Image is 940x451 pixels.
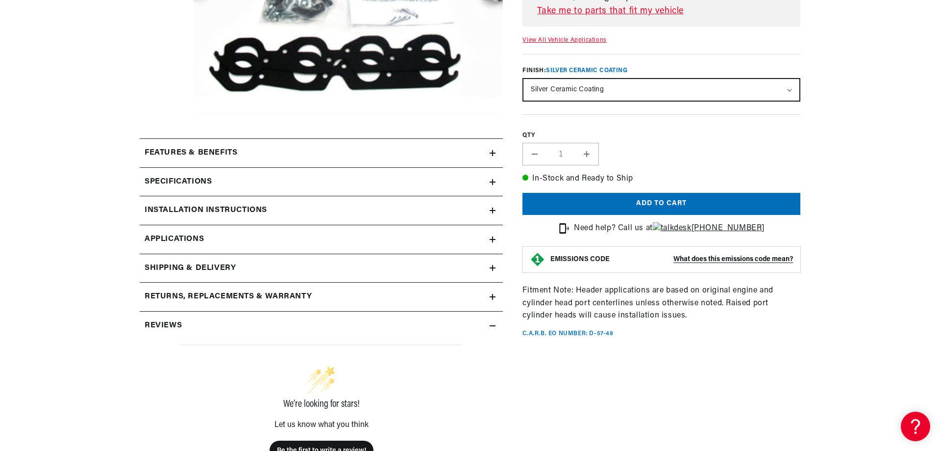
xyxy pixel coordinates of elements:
[145,204,267,217] h2: Installation instructions
[140,283,503,311] summary: Returns, Replacements & Warranty
[140,139,503,167] summary: Features & Benefits
[145,262,236,275] h2: Shipping & Delivery
[145,176,212,188] h2: Specifications
[574,222,765,235] p: Need help? Call us at
[140,168,503,196] summary: Specifications
[180,421,463,429] div: Let us know what you think
[522,330,613,338] p: C.A.R.B. EO Number: D-57-48
[530,252,545,267] img: Emissions code
[653,224,765,232] a: [PHONE_NUMBER]
[522,37,606,43] a: View All Vehicle Applications
[145,147,237,159] h2: Features & Benefits
[140,312,503,340] summary: Reviews
[522,193,800,215] button: Add to cart
[180,399,463,409] div: We’re looking for stars!
[537,4,796,19] a: Take me to parts that fit my vehicle
[550,255,793,264] button: EMISSIONS CODEWhat does this emissions code mean?
[673,256,793,263] strong: What does this emissions code mean?
[145,233,204,246] span: Applications
[522,132,800,140] label: QTY
[145,291,312,303] h2: Returns, Replacements & Warranty
[653,222,692,235] img: talkdesk
[145,319,182,332] h2: Reviews
[140,196,503,225] summary: Installation instructions
[546,68,627,74] span: Silver Ceramic Coating
[522,173,800,186] p: In-Stock and Ready to Ship
[140,225,503,254] a: Applications
[550,256,610,263] strong: EMISSIONS CODE
[522,66,800,75] label: Finish:
[140,254,503,283] summary: Shipping & Delivery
